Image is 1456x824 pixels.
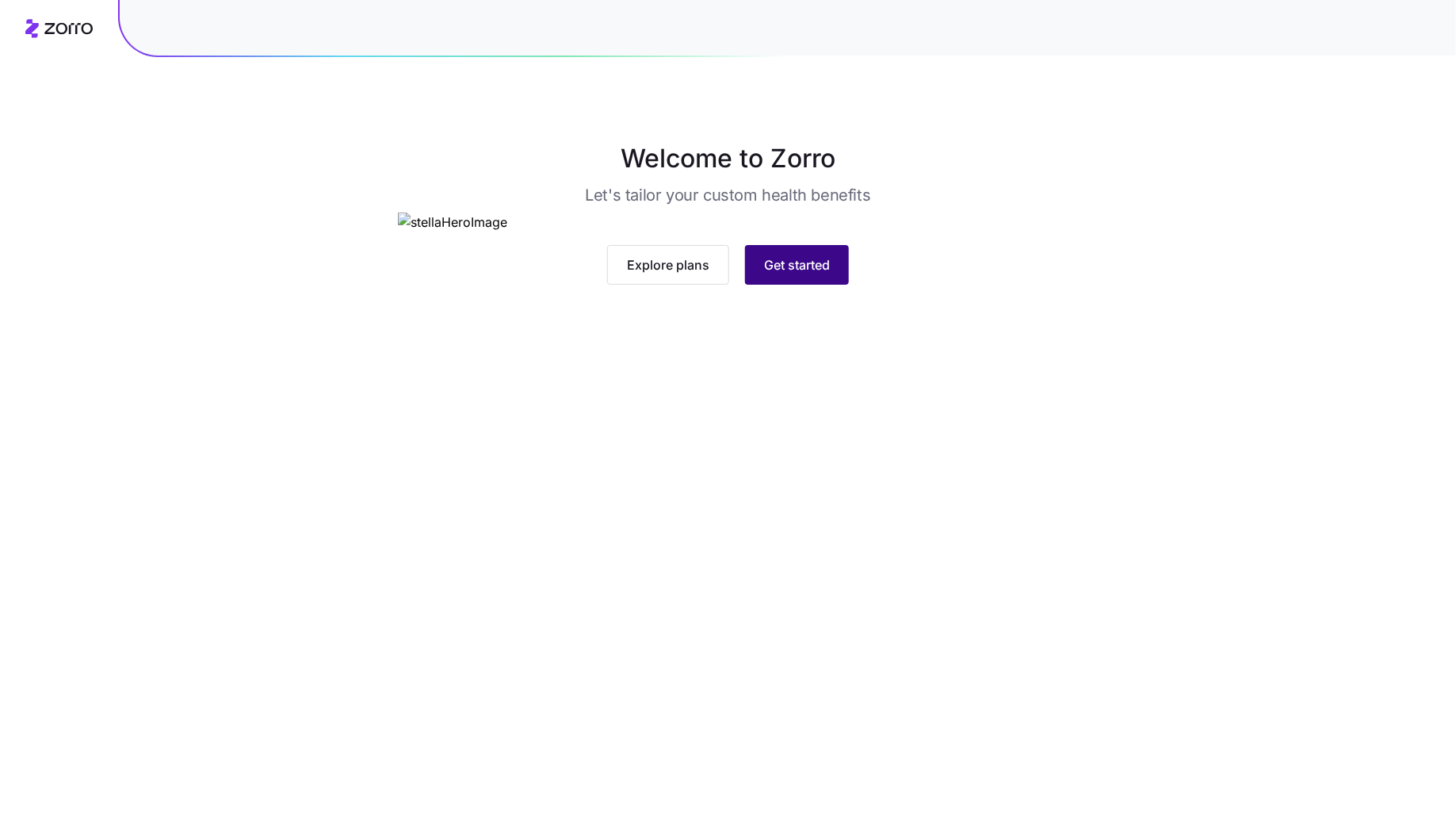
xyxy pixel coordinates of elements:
h3: Let's tailor your custom health benefits [585,184,870,206]
button: Explore plans [607,245,729,285]
h1: Welcome to Zorro [335,140,1122,178]
img: stellaHeroImage [398,213,1058,232]
span: Explore plans [627,255,709,274]
span: Get started [764,255,830,274]
button: Get started [745,245,849,285]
